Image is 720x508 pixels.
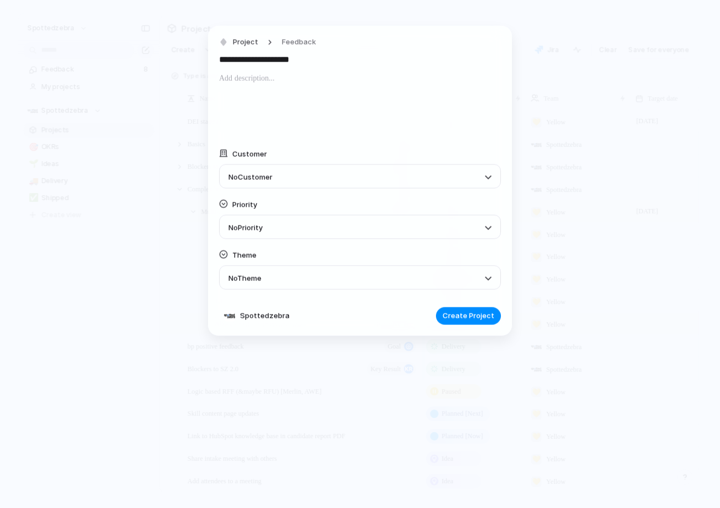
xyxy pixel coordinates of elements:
button: Feedback [275,35,323,51]
span: Project [233,37,258,48]
span: Create Project [443,310,494,321]
span: Customer [232,149,267,158]
span: Theme [232,250,257,259]
button: Project [216,35,261,51]
span: No Customer [228,172,272,181]
button: Create Project [436,307,501,324]
span: No Priority [228,223,263,231]
span: Priority [232,200,257,208]
span: Feedback [282,37,316,48]
span: Spottedzebra [240,310,290,321]
span: No Theme [228,273,261,282]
